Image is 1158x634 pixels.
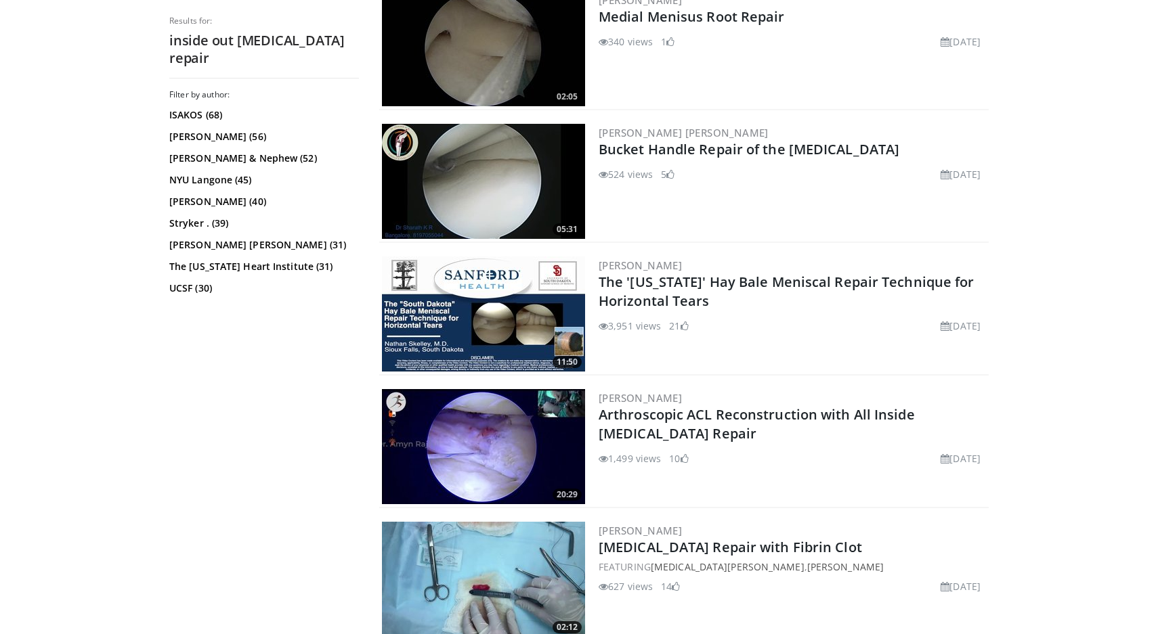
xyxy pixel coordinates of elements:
[599,140,899,158] a: Bucket Handle Repair of the [MEDICAL_DATA]
[599,273,974,310] a: The '[US_STATE]' Hay Bale Meniscal Repair Technique for Horizontal Tears
[169,152,356,165] a: [PERSON_NAME] & Nephew (52)
[169,238,356,252] a: [PERSON_NAME] [PERSON_NAME] (31)
[599,126,769,139] a: [PERSON_NAME] [PERSON_NAME]
[169,32,359,67] h2: inside out [MEDICAL_DATA] repair
[599,560,986,574] div: FEATURING ,
[599,405,915,443] a: Arthroscopic ACL Reconstruction with All Inside [MEDICAL_DATA] Repair
[169,130,356,143] a: [PERSON_NAME] (56)
[382,124,585,239] img: 1ab5a7db-b1d0-49eb-be18-e52e8671bc33.300x170_q85_crop-smart_upscale.jpg
[599,579,653,593] li: 627 views
[169,195,356,208] a: [PERSON_NAME] (40)
[651,560,805,573] a: [MEDICAL_DATA][PERSON_NAME]
[169,108,356,122] a: ISAKOS (68)
[553,621,582,633] span: 02:12
[599,167,653,181] li: 524 views
[599,538,862,556] a: [MEDICAL_DATA] Repair with Fibrin Clot
[599,319,661,333] li: 3,951 views
[661,167,674,181] li: 5
[941,35,981,49] li: [DATE]
[382,389,585,504] a: 20:29
[941,579,981,593] li: [DATE]
[169,89,359,100] h3: Filter by author:
[661,579,680,593] li: 14
[941,167,981,181] li: [DATE]
[941,319,981,333] li: [DATE]
[553,91,582,103] span: 02:05
[169,217,356,230] a: Stryker . (39)
[382,124,585,239] a: 05:31
[382,256,585,371] img: afbb2aee-e6f9-4de6-903a-b7d3420cb73d.jpeg.300x170_q85_crop-smart_upscale.jpg
[599,524,682,537] a: [PERSON_NAME]
[553,489,582,501] span: 20:29
[553,356,582,368] span: 11:50
[599,451,661,466] li: 1,499 views
[661,35,674,49] li: 1
[169,16,359,26] p: Results for:
[807,560,884,573] a: [PERSON_NAME]
[169,260,356,273] a: The [US_STATE] Heart Institute (31)
[169,281,356,295] a: UCSF (30)
[553,223,582,235] span: 05:31
[382,256,585,371] a: 11:50
[169,173,356,187] a: NYU Langone (45)
[382,389,585,504] img: fd6adc95-e161-49c5-a7ef-cd56d8f705cf.300x170_q85_crop-smart_upscale.jpg
[599,7,785,26] a: Medial Menisus Root Repair
[669,451,688,466] li: 10
[941,451,981,466] li: [DATE]
[599,391,682,405] a: [PERSON_NAME]
[599,35,653,49] li: 340 views
[599,258,682,272] a: [PERSON_NAME]
[669,319,688,333] li: 21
